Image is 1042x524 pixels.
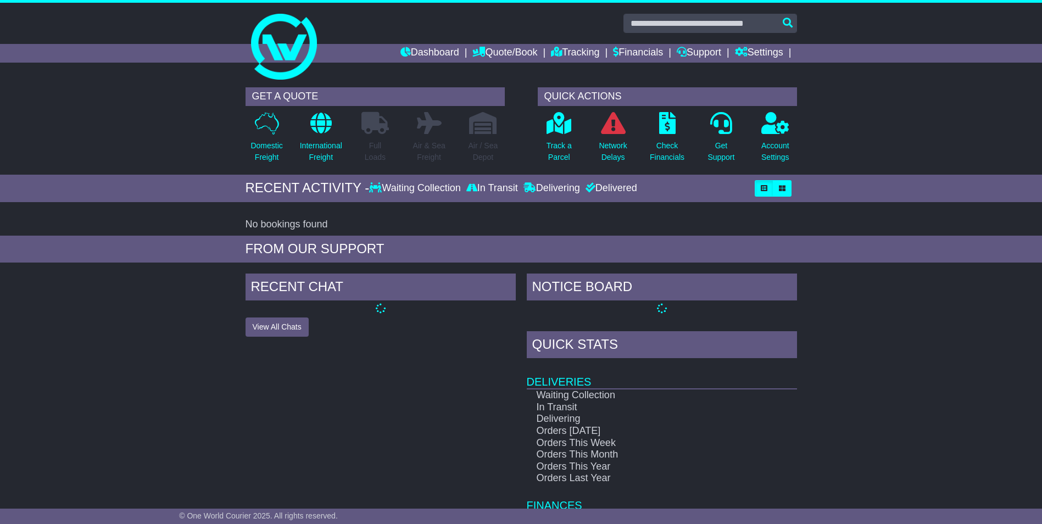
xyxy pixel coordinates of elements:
[527,437,758,449] td: Orders This Week
[677,44,721,63] a: Support
[598,112,627,169] a: NetworkDelays
[299,112,343,169] a: InternationalFreight
[369,182,463,194] div: Waiting Collection
[599,140,627,163] p: Network Delays
[246,87,505,106] div: GET A QUOTE
[761,112,790,169] a: AccountSettings
[707,112,735,169] a: GetSupport
[413,140,445,163] p: Air & Sea Freight
[527,402,758,414] td: In Transit
[179,511,338,520] span: © One World Courier 2025. All rights reserved.
[472,44,537,63] a: Quote/Book
[300,140,342,163] p: International Freight
[250,112,283,169] a: DomesticFreight
[361,140,389,163] p: Full Loads
[527,331,797,361] div: Quick Stats
[547,140,572,163] p: Track a Parcel
[649,112,685,169] a: CheckFinancials
[527,449,758,461] td: Orders This Month
[527,461,758,473] td: Orders This Year
[707,140,734,163] p: Get Support
[527,484,797,512] td: Finances
[469,140,498,163] p: Air / Sea Depot
[250,140,282,163] p: Domestic Freight
[735,44,783,63] a: Settings
[246,219,797,231] div: No bookings found
[538,87,797,106] div: QUICK ACTIONS
[551,44,599,63] a: Tracking
[527,389,758,402] td: Waiting Collection
[527,274,797,303] div: NOTICE BOARD
[527,425,758,437] td: Orders [DATE]
[613,44,663,63] a: Financials
[527,361,797,389] td: Deliveries
[546,112,572,169] a: Track aParcel
[464,182,521,194] div: In Transit
[583,182,637,194] div: Delivered
[527,472,758,484] td: Orders Last Year
[246,317,309,337] button: View All Chats
[521,182,583,194] div: Delivering
[246,180,370,196] div: RECENT ACTIVITY -
[246,241,797,257] div: FROM OUR SUPPORT
[246,274,516,303] div: RECENT CHAT
[650,140,684,163] p: Check Financials
[400,44,459,63] a: Dashboard
[761,140,789,163] p: Account Settings
[527,413,758,425] td: Delivering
